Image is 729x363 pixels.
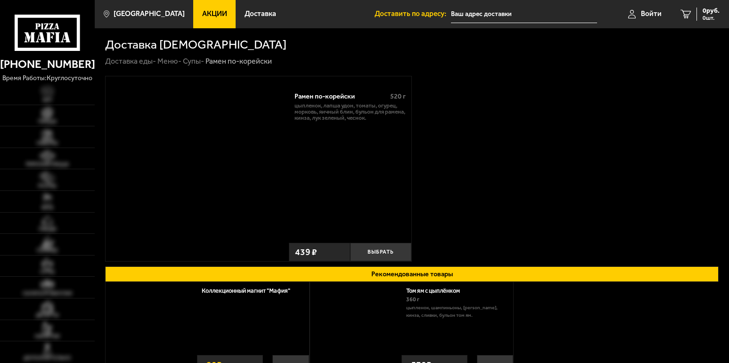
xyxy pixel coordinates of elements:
[451,6,597,23] input: Ваш адрес доставки
[202,287,298,294] a: Коллекционный магнит "Мафия"
[106,76,289,262] a: Рамен по-корейски
[350,243,411,261] button: Выбрать
[703,15,720,21] span: 0 шт.
[375,10,451,17] span: Доставить по адресу:
[406,287,467,294] a: Том ям с цыплёнком
[406,304,506,319] p: цыпленок, шампиньоны, [PERSON_NAME], кинза, сливки, бульон том ям.
[157,57,181,66] a: Меню-
[703,8,720,14] span: 0 руб.
[406,296,419,303] span: 360 г
[245,10,276,17] span: Доставка
[295,103,406,121] p: цыпленок, лапша удон, томаты, огурец, морковь, яичный блин, бульон для рамена, кинза, лук зеленый...
[641,10,662,17] span: Войти
[202,10,227,17] span: Акции
[295,92,383,100] div: Рамен по-корейски
[105,57,156,66] a: Доставка еды-
[295,247,317,256] span: 439 ₽
[183,57,204,66] a: Супы-
[105,39,287,51] h1: Доставка [DEMOGRAPHIC_DATA]
[105,266,719,282] button: Рекомендованные товары
[114,10,185,17] span: [GEOGRAPHIC_DATA]
[205,57,272,66] div: Рамен по-корейски
[390,92,406,100] span: 520 г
